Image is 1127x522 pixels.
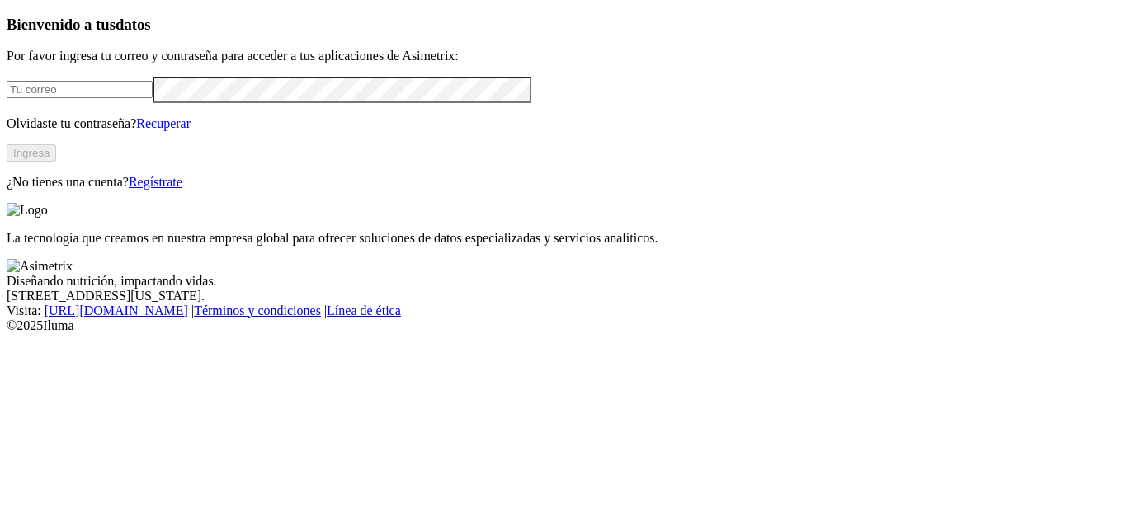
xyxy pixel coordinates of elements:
[7,203,48,218] img: Logo
[129,175,182,189] a: Regístrate
[194,303,321,317] a: Términos y condiciones
[7,231,1120,246] p: La tecnología que creamos en nuestra empresa global para ofrecer soluciones de datos especializad...
[7,144,56,162] button: Ingresa
[7,289,1120,303] div: [STREET_ADDRESS][US_STATE].
[7,274,1120,289] div: Diseñando nutrición, impactando vidas.
[7,16,1120,34] h3: Bienvenido a tus
[7,303,1120,318] div: Visita : | |
[116,16,151,33] span: datos
[7,81,153,98] input: Tu correo
[327,303,401,317] a: Línea de ética
[136,116,191,130] a: Recuperar
[7,49,1120,63] p: Por favor ingresa tu correo y contraseña para acceder a tus aplicaciones de Asimetrix:
[7,259,73,274] img: Asimetrix
[7,116,1120,131] p: Olvidaste tu contraseña?
[45,303,188,317] a: [URL][DOMAIN_NAME]
[7,318,1120,333] div: © 2025 Iluma
[7,175,1120,190] p: ¿No tienes una cuenta?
